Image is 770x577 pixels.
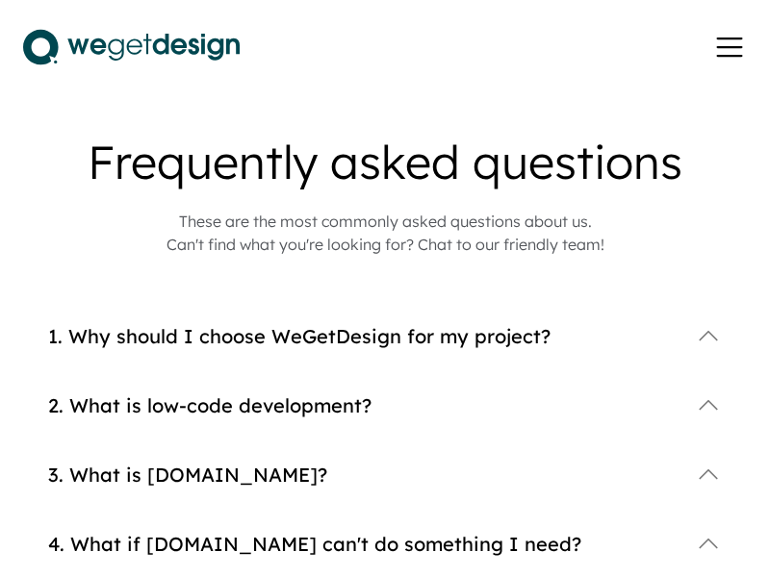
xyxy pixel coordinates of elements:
[48,323,677,350] div: 1. Why should I choose WeGetDesign for my project?
[15,135,755,190] div: Frequently asked questions
[23,23,240,71] img: logo.svg
[167,210,604,256] div: These are the most commonly asked questions about us. Can't find what you're looking for? Chat to...
[48,392,677,419] div: 2. What is low-code development?
[48,462,677,489] div: 3. What is [DOMAIN_NAME]?
[48,531,677,558] div: 4. What if [DOMAIN_NAME] can't do something I need?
